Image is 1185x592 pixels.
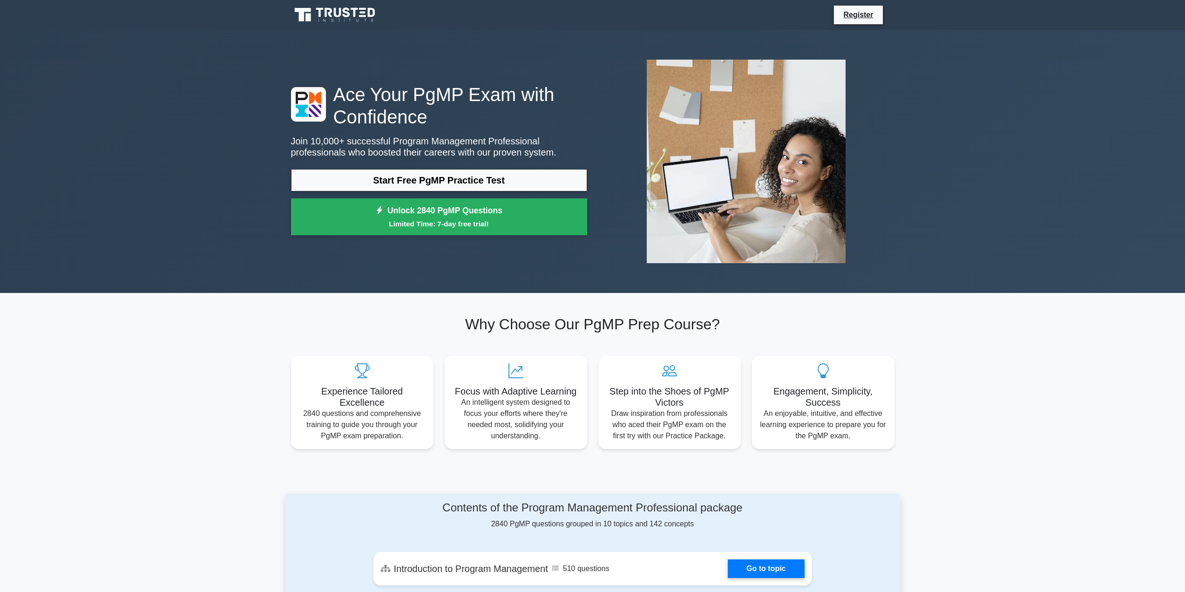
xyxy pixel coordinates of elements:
p: 2840 questions and comprehensive training to guide you through your PgMP exam preparation. [298,408,426,442]
a: Register [838,9,879,20]
a: Unlock 2840 PgMP QuestionsLimited Time: 7-day free trial! [291,198,587,236]
p: An enjoyable, intuitive, and effective learning experience to prepare you for the PgMP exam. [759,408,887,442]
h5: Focus with Adaptive Learning [452,386,580,397]
small: Limited Time: 7-day free trial! [303,218,576,229]
h2: Why Choose Our PgMP Prep Course? [291,315,894,333]
p: Join 10,000+ successful Program Management Professional professionals who boosted their careers w... [291,136,587,158]
a: Start Free PgMP Practice Test [291,169,587,191]
h1: Ace Your PgMP Exam with Confidence [291,83,587,128]
div: 2840 PgMP questions grouped in 10 topics and 142 concepts [373,501,812,530]
h5: Step into the Shoes of PgMP Victors [606,386,733,408]
a: Go to topic [728,559,804,578]
p: An intelligent system designed to focus your efforts where they're needed most, solidifying your ... [452,397,580,442]
p: Draw inspiration from professionals who aced their PgMP exam on the first try with our Practice P... [606,408,733,442]
h4: Contents of the Program Management Professional package [373,501,812,515]
h5: Engagement, Simplicity, Success [759,386,887,408]
h5: Experience Tailored Excellence [298,386,426,408]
